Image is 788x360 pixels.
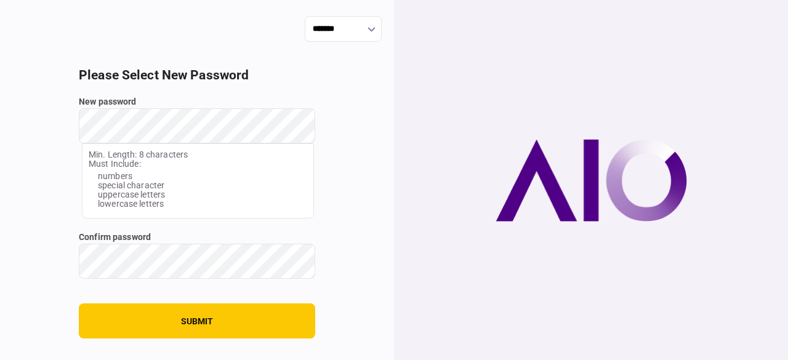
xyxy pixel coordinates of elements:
[79,95,315,108] label: New password
[98,199,307,209] li: lowercase letters
[98,172,307,181] li: numbers
[82,143,314,218] section: Min. Length: 8 characters Must Include:
[305,16,382,42] input: show language options
[79,68,315,83] h2: Please Select New Password
[98,181,307,190] li: special character
[79,108,315,143] input: New password
[79,244,315,279] input: Confirm password
[496,139,687,222] img: AIO company logo
[79,231,315,244] label: Confirm password
[98,190,307,199] li: uppercase letters
[79,303,315,338] button: submit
